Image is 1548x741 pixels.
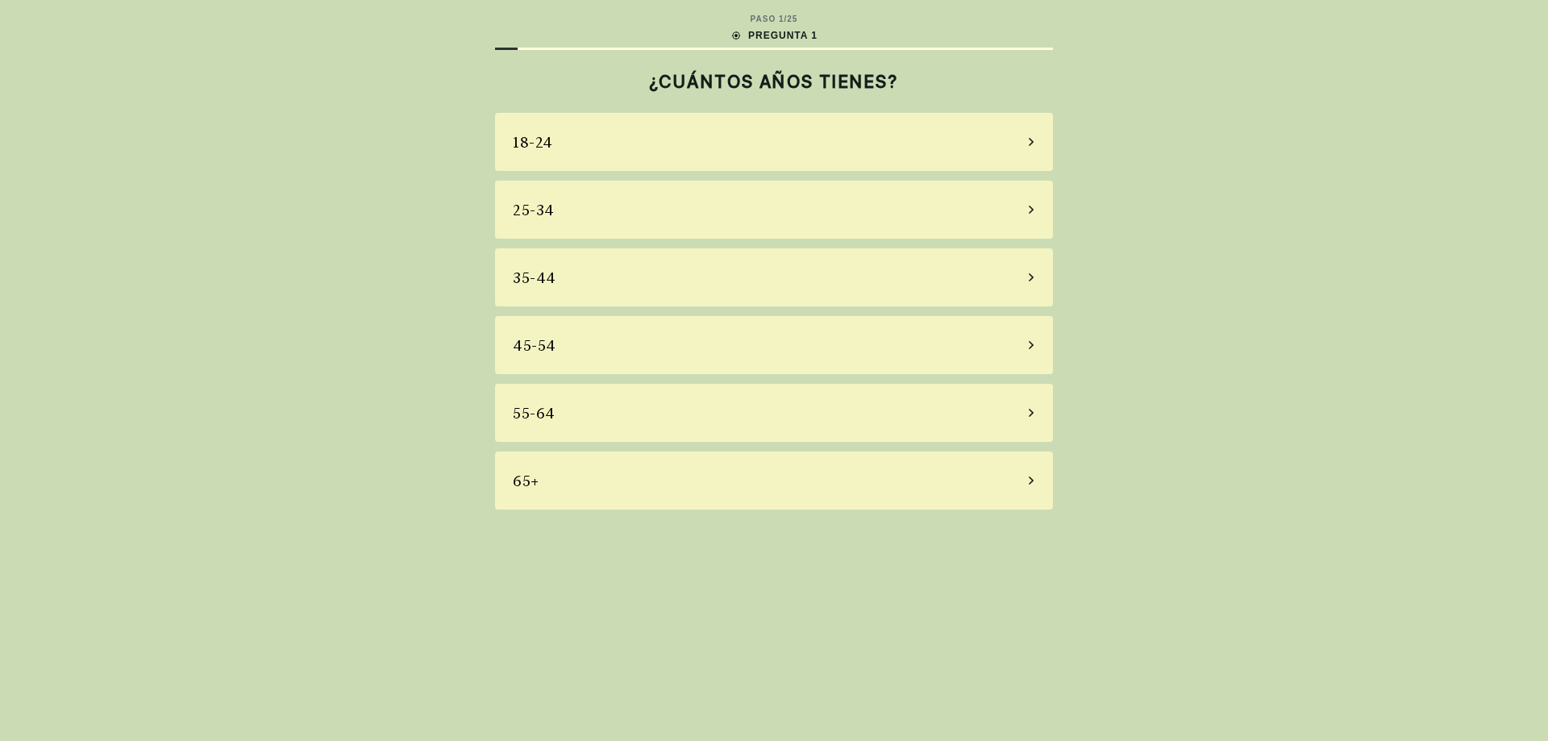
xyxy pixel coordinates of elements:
[751,13,798,25] div: PASO 1 / 25
[513,402,556,424] div: 55-64
[730,28,818,43] div: PREGUNTA 1
[495,71,1053,92] h2: ¿CUÁNTOS AÑOS TIENES?
[513,267,556,289] div: 35-44
[513,335,556,356] div: 45-54
[513,199,555,221] div: 25-34
[513,470,539,492] div: 65+
[513,131,553,153] div: 18-24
